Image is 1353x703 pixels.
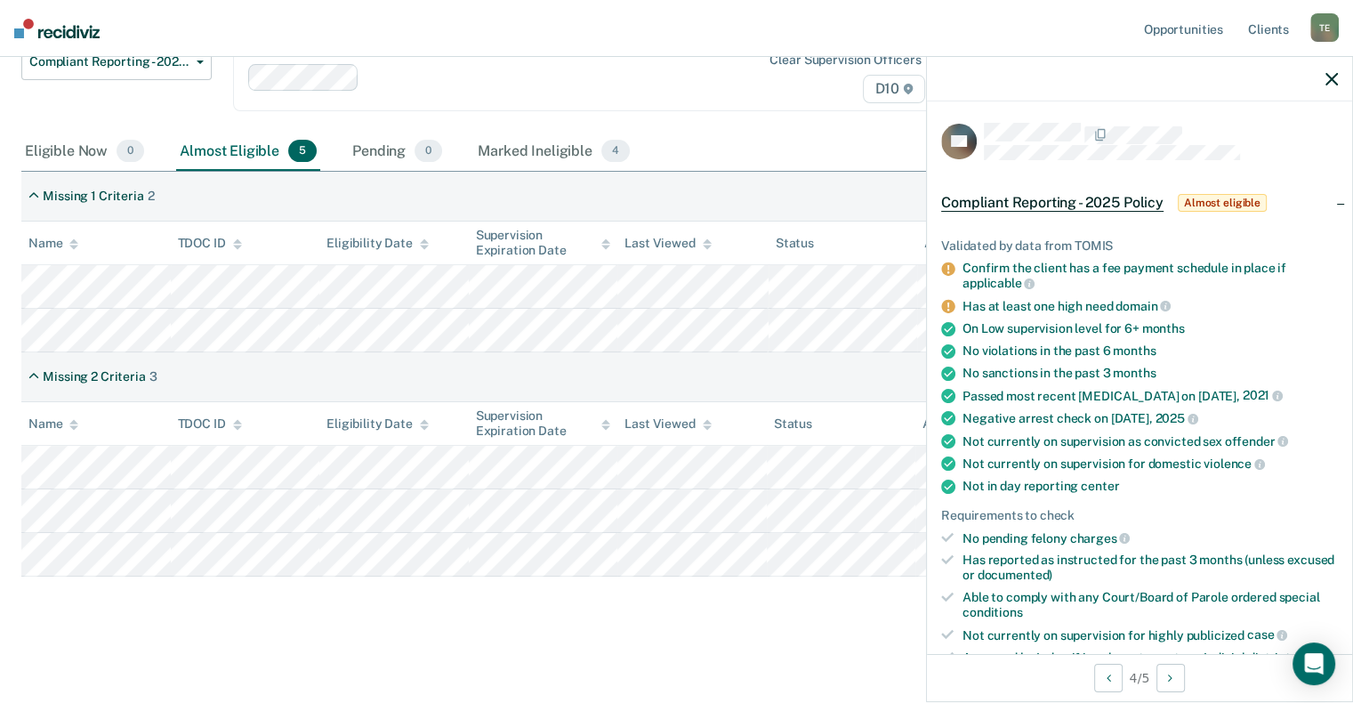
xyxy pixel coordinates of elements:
[962,650,1338,666] div: Approved by judge if in relevant county or judicial
[149,369,157,384] div: 3
[624,236,711,251] div: Last Viewed
[863,75,924,103] span: D10
[28,416,78,432] div: Name
[962,456,1338,472] div: Not currently on supervision for domestic
[1247,627,1287,642] span: case
[962,433,1338,449] div: Not currently on supervision as convicted sex
[1243,388,1283,402] span: 2021
[962,261,1338,291] div: Confirm the client has a fee payment schedule in place if applicable
[927,654,1352,701] div: 4 / 5
[476,228,611,258] div: Supervision Expiration Date
[1178,194,1267,212] span: Almost eligible
[29,54,189,69] span: Compliant Reporting - 2025 Policy
[962,388,1338,404] div: Passed most recent [MEDICAL_DATA] on [DATE],
[962,298,1338,314] div: Has at least one high need domain
[1094,664,1123,692] button: Previous Opportunity
[962,530,1338,546] div: No pending felony
[474,133,633,172] div: Marked Ineligible
[43,189,143,204] div: Missing 1 Criteria
[21,133,148,172] div: Eligible Now
[769,53,921,68] div: Clear supervision officers
[962,410,1338,426] div: Negative arrest check on [DATE],
[624,416,711,432] div: Last Viewed
[1225,434,1289,448] span: offender
[28,236,78,251] div: Name
[962,605,1023,619] span: conditions
[927,174,1352,231] div: Compliant Reporting - 2025 PolicyAlmost eligible
[1070,531,1131,545] span: charges
[349,133,446,172] div: Pending
[962,366,1338,381] div: No sanctions in the past 3
[1155,411,1197,425] span: 2025
[962,479,1338,494] div: Not in day reporting
[774,416,812,432] div: Status
[1248,650,1304,665] span: district
[941,238,1338,254] div: Validated by data from TOMIS
[962,627,1338,643] div: Not currently on supervision for highly publicized
[924,236,1008,251] div: Assigned to
[978,568,1052,582] span: documented)
[178,236,242,251] div: TDOC ID
[962,343,1338,359] div: No violations in the past 6
[601,140,630,163] span: 4
[1204,457,1265,471] span: violence
[14,19,100,38] img: Recidiviz
[1156,664,1185,692] button: Next Opportunity
[1113,343,1156,358] span: months
[178,416,242,432] div: TDOC ID
[1142,321,1185,335] span: months
[148,189,155,204] div: 2
[476,408,611,439] div: Supervision Expiration Date
[1081,479,1119,493] span: center
[962,553,1338,583] div: Has reported as instructed for the past 3 months (unless excused or
[288,140,317,163] span: 5
[962,590,1338,620] div: Able to comply with any Court/Board of Parole ordered special
[176,133,320,172] div: Almost Eligible
[326,416,429,432] div: Eligibility Date
[1293,642,1335,685] div: Open Intercom Messenger
[415,140,442,163] span: 0
[326,236,429,251] div: Eligibility Date
[43,369,145,384] div: Missing 2 Criteria
[941,194,1164,212] span: Compliant Reporting - 2025 Policy
[117,140,144,163] span: 0
[776,236,814,251] div: Status
[1113,366,1156,380] span: months
[922,416,1006,432] div: Assigned to
[1310,13,1339,42] div: T E
[941,508,1338,523] div: Requirements to check
[962,321,1338,336] div: On Low supervision level for 6+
